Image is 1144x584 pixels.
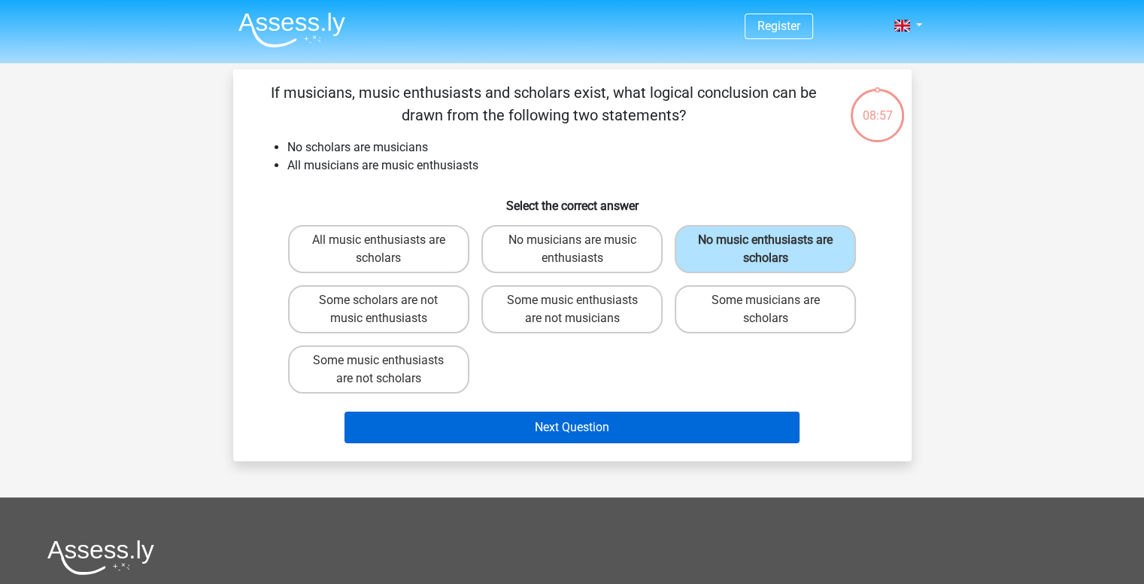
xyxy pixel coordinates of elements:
[675,225,856,273] label: No music enthusiasts are scholars
[288,285,469,333] label: Some scholars are not music enthusiasts
[47,540,154,575] img: Assessly logo
[287,138,888,157] li: No scholars are musicians
[287,157,888,175] li: All musicians are music enthusiasts
[257,81,831,126] p: If musicians, music enthusiasts and scholars exist, what logical conclusion can be drawn from the...
[481,285,663,333] label: Some music enthusiasts are not musicians
[481,225,663,273] label: No musicians are music enthusiasts
[238,12,345,47] img: Assessly
[288,345,469,394] label: Some music enthusiasts are not scholars
[344,412,800,443] button: Next Question
[849,87,906,125] div: 08:57
[757,19,800,33] a: Register
[675,285,856,333] label: Some musicians are scholars
[257,187,888,213] h6: Select the correct answer
[288,225,469,273] label: All music enthusiasts are scholars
